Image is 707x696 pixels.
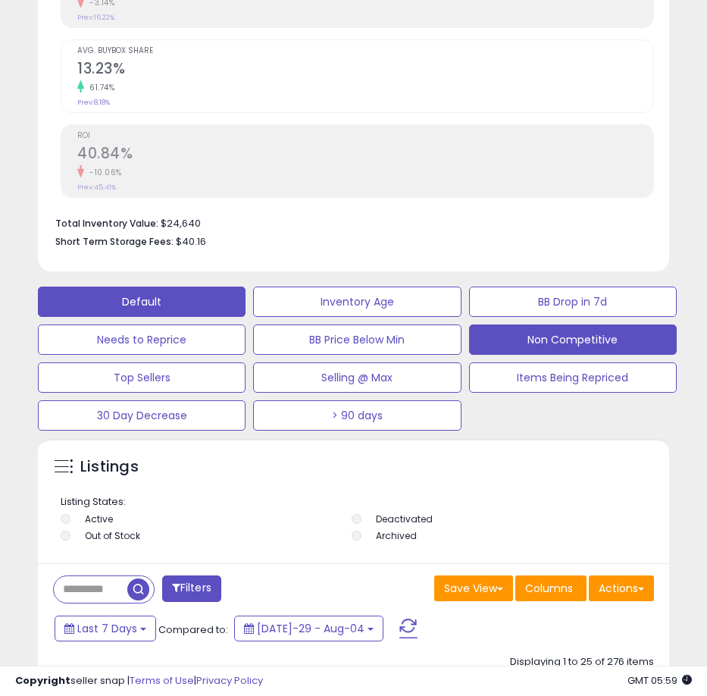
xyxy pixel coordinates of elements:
[234,616,383,641] button: [DATE]-29 - Aug-04
[84,82,114,93] small: 61.74%
[85,529,140,542] label: Out of Stock
[38,362,246,393] button: Top Sellers
[158,622,228,637] span: Compared to:
[38,400,246,431] button: 30 Day Decrease
[15,674,263,688] div: seller snap | |
[77,60,653,80] h2: 13.23%
[376,529,417,542] label: Archived
[55,217,158,230] b: Total Inventory Value:
[257,621,364,636] span: [DATE]-29 - Aug-04
[85,513,113,525] label: Active
[84,167,122,178] small: -10.06%
[469,287,677,317] button: BB Drop in 7d
[434,575,513,601] button: Save View
[253,362,461,393] button: Selling @ Max
[176,234,206,249] span: $40.16
[61,495,650,509] p: Listing States:
[77,145,653,165] h2: 40.84%
[253,324,461,355] button: BB Price Below Min
[253,400,461,431] button: > 90 days
[196,673,263,688] a: Privacy Policy
[80,456,139,478] h5: Listings
[515,575,587,601] button: Columns
[77,13,114,22] small: Prev: 16.22%
[130,673,194,688] a: Terms of Use
[469,362,677,393] button: Items Being Repriced
[55,616,156,641] button: Last 7 Days
[162,575,221,602] button: Filters
[627,673,692,688] span: 2025-08-12 05:59 GMT
[55,235,174,248] b: Short Term Storage Fees:
[77,621,137,636] span: Last 7 Days
[589,575,654,601] button: Actions
[15,673,70,688] strong: Copyright
[525,581,573,596] span: Columns
[77,47,653,55] span: Avg. Buybox Share
[38,287,246,317] button: Default
[77,132,653,140] span: ROI
[253,287,461,317] button: Inventory Age
[77,98,110,107] small: Prev: 8.18%
[77,183,116,192] small: Prev: 45.41%
[510,655,654,669] div: Displaying 1 to 25 of 276 items
[55,213,643,231] li: $24,640
[469,324,677,355] button: Non Competitive
[376,513,433,525] label: Deactivated
[38,324,246,355] button: Needs to Reprice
